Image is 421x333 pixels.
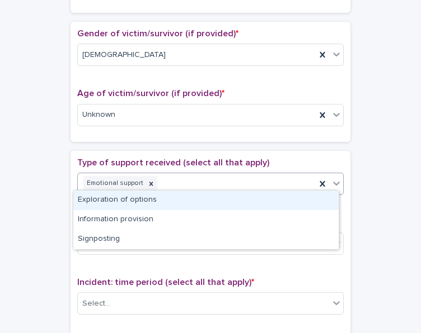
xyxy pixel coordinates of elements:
[73,230,339,249] div: Signposting
[82,49,166,61] span: [DEMOGRAPHIC_DATA]
[83,176,145,191] div: Emotional support
[73,210,339,230] div: Information provision
[73,191,339,210] div: Exploration of options
[77,278,254,287] span: Incident: time period (select all that apply)
[77,29,238,38] span: Gender of victim/survivor (if provided)
[77,89,224,98] span: Age of victim/survivor (if provided)
[77,158,269,167] span: Type of support received (select all that apply)
[82,109,115,121] span: Unknown
[82,298,110,310] div: Select...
